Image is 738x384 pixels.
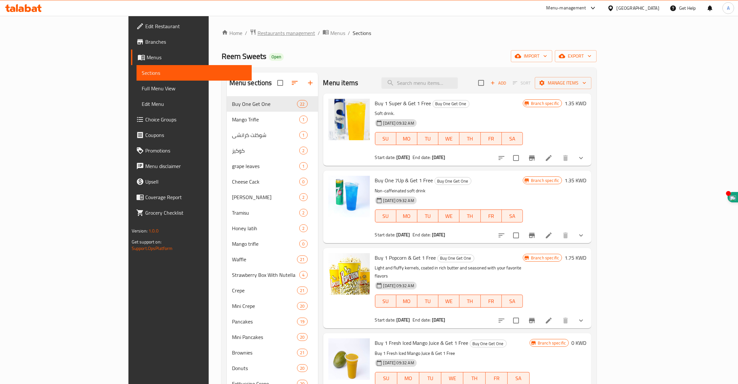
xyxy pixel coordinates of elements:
[232,162,300,170] span: grape leaves
[145,193,247,201] span: Coverage Report
[540,79,586,87] span: Manage items
[433,100,469,107] span: Buy One Get One
[232,131,300,139] div: شوكلت كرانشي
[232,318,297,325] span: Pancakes
[375,295,396,308] button: SU
[494,313,509,328] button: sort-choices
[617,5,659,12] div: [GEOGRAPHIC_DATA]
[474,76,488,90] span: Select section
[227,143,318,158] div: كوكيز2
[232,100,297,108] span: Buy One Get One
[297,349,307,356] div: items
[432,153,446,162] b: [DATE]
[227,189,318,205] div: [PERSON_NAME]2
[297,256,307,263] span: 21
[227,283,318,298] div: Crepe21
[227,205,318,220] div: Tramisu2
[227,314,318,329] div: Pancakes19
[227,329,318,345] div: Mini Pancakes20
[375,338,468,348] span: Buy 1 Fresh Iced Mango Juice & Get 1 Free
[149,227,159,235] span: 1.0.0
[232,333,297,341] span: Mini Pancakes
[297,288,307,294] span: 21
[488,78,509,88] button: Add
[524,150,540,166] button: Branch-specific-item
[573,228,589,243] button: show more
[232,271,300,279] div: Strawberry Box With Nutella
[441,211,457,221] span: WE
[435,177,471,185] span: Buy One Get One
[142,85,247,92] span: Full Menu View
[227,174,318,189] div: Cheese Cack0
[504,211,520,221] span: SA
[417,295,438,308] button: TU
[546,4,586,12] div: Menu-management
[378,297,394,306] span: SU
[727,5,730,12] span: A
[571,338,586,347] h6: 0 KWD
[381,77,458,89] input: search
[227,220,318,236] div: Honey latih2
[441,297,457,306] span: WE
[348,29,350,37] li: /
[558,228,573,243] button: delete
[375,153,396,162] span: Start date:
[297,100,307,108] div: items
[323,78,358,88] h2: Menu items
[132,244,173,253] a: Support.OpsPlatform
[528,177,562,184] span: Branch specific
[232,178,300,186] span: Cheese Cack
[577,317,585,324] svg: Show Choices
[444,374,461,383] span: WE
[462,134,478,143] span: TH
[558,150,573,166] button: delete
[494,228,509,243] button: sort-choices
[328,99,370,140] img: Buy 1 Super & Get 1 Free
[504,297,520,306] span: SA
[232,302,297,310] div: Mini Crepe
[299,271,307,279] div: items
[232,116,300,123] span: Mango Trifle
[435,177,471,185] div: Buy One Get One
[509,78,535,88] span: Select section first
[145,38,247,46] span: Branches
[438,209,459,222] button: WE
[375,316,396,324] span: Start date:
[420,297,436,306] span: TU
[470,340,506,347] span: Buy One Get One
[232,364,297,372] div: Donuts
[375,349,530,357] p: Buy 1 Fresh Iced Mango Juice & Get 1 Free
[145,22,247,30] span: Edit Restaurant
[381,120,417,126] span: [DATE] 09:32 AM
[297,319,307,325] span: 19
[297,303,307,309] span: 20
[400,374,417,383] span: MO
[131,143,252,158] a: Promotions
[232,224,300,232] span: Honey latih
[142,100,247,108] span: Edit Menu
[396,316,410,324] b: [DATE]
[381,198,417,204] span: [DATE] 09:32 AM
[459,132,480,145] button: TH
[432,316,446,324] b: [DATE]
[232,240,300,248] span: Mango trifle
[375,187,523,195] p: Non-caffeinated soft drink
[299,162,307,170] div: items
[300,241,307,247] span: 0
[227,127,318,143] div: شوكلت كرانشي1
[227,236,318,252] div: Mango trifle0
[300,132,307,138] span: 1
[227,345,318,360] div: Brownies21
[299,178,307,186] div: items
[438,254,474,262] span: Buy One Get One
[577,232,585,239] svg: Show Choices
[297,101,307,107] span: 22
[297,287,307,294] div: items
[375,109,523,118] p: Soft drink.
[441,134,457,143] span: WE
[132,238,161,246] span: Get support on:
